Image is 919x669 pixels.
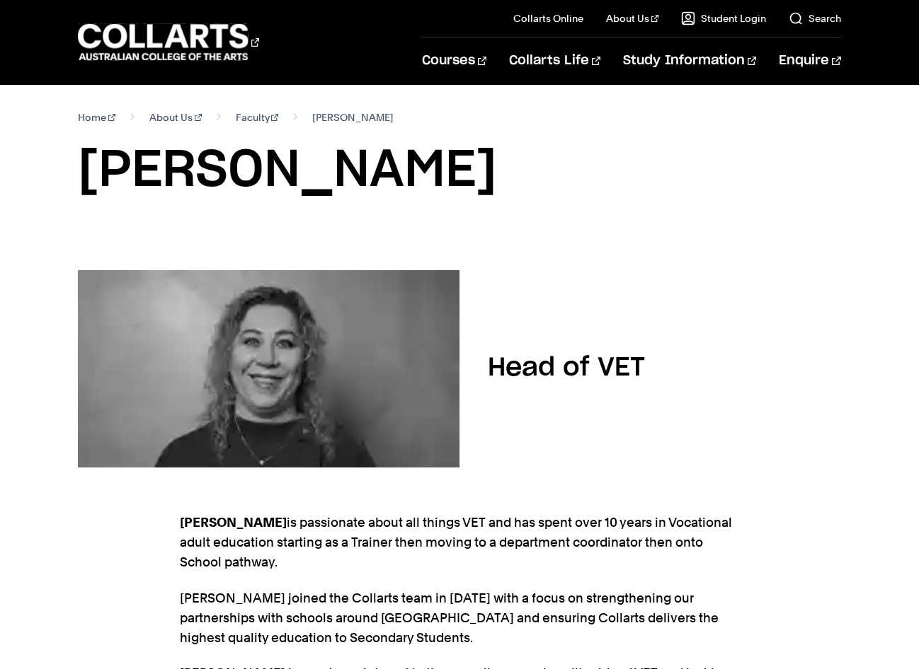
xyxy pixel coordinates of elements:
[312,107,394,127] span: [PERSON_NAME]
[513,11,583,25] a: Collarts Online
[236,107,279,127] a: Faculty
[623,37,756,84] a: Study Information
[509,37,600,84] a: Collarts Life
[789,11,841,25] a: Search
[180,515,287,530] strong: [PERSON_NAME]
[78,107,115,127] a: Home
[78,22,259,62] div: Go to homepage
[78,139,840,202] h1: [PERSON_NAME]
[681,11,766,25] a: Student Login
[180,513,739,572] p: is passionate about all things VET and has spent over 10 years in Vocational adult education star...
[488,355,645,380] h2: Head of VET
[779,37,840,84] a: Enquire
[606,11,658,25] a: About Us
[149,107,202,127] a: About Us
[422,37,486,84] a: Courses
[180,588,739,648] p: [PERSON_NAME] joined the Collarts team in [DATE] with a focus on strengthening our partnerships w...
